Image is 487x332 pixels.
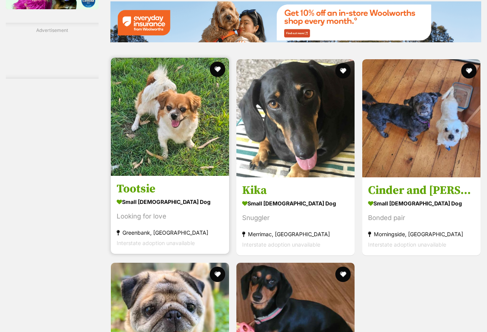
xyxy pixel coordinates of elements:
[6,23,99,79] div: Advertisement
[117,182,223,196] h3: Tootsie
[236,177,355,255] a: Kika small [DEMOGRAPHIC_DATA] Dog Snuggler Merrimac, [GEOGRAPHIC_DATA] Interstate adoption unavai...
[111,58,229,176] img: Tootsie - Tibetan Terrier Dog
[362,177,480,255] a: Cinder and [PERSON_NAME] small [DEMOGRAPHIC_DATA] Dog Bonded pair Morningside, [GEOGRAPHIC_DATA] ...
[242,241,320,248] span: Interstate adoption unavailable
[242,183,349,198] h3: Kika
[117,196,223,207] strong: small [DEMOGRAPHIC_DATA] Dog
[368,183,475,198] h3: Cinder and [PERSON_NAME]
[110,1,481,44] a: Everyday Insurance promotional banner
[368,198,475,209] strong: small [DEMOGRAPHIC_DATA] Dog
[236,59,355,177] img: Kika - Dachshund Dog
[368,229,475,239] strong: Morningside, [GEOGRAPHIC_DATA]
[368,213,475,223] div: Bonded pair
[242,213,349,223] div: Snuggler
[336,267,351,282] button: favourite
[117,240,195,246] span: Interstate adoption unavailable
[336,63,351,78] button: favourite
[117,227,223,238] strong: Greenbank, [GEOGRAPHIC_DATA]
[362,59,480,177] img: Cinder and AJ - Maltese x Shih Tzu Dog
[242,198,349,209] strong: small [DEMOGRAPHIC_DATA] Dog
[210,62,225,77] button: favourite
[368,241,446,248] span: Interstate adoption unavailable
[242,229,349,239] strong: Merrimac, [GEOGRAPHIC_DATA]
[461,63,477,78] button: favourite
[210,267,225,282] button: favourite
[110,1,481,42] img: Everyday Insurance promotional banner
[111,176,229,254] a: Tootsie small [DEMOGRAPHIC_DATA] Dog Looking for love Greenbank, [GEOGRAPHIC_DATA] Interstate ado...
[117,211,223,222] div: Looking for love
